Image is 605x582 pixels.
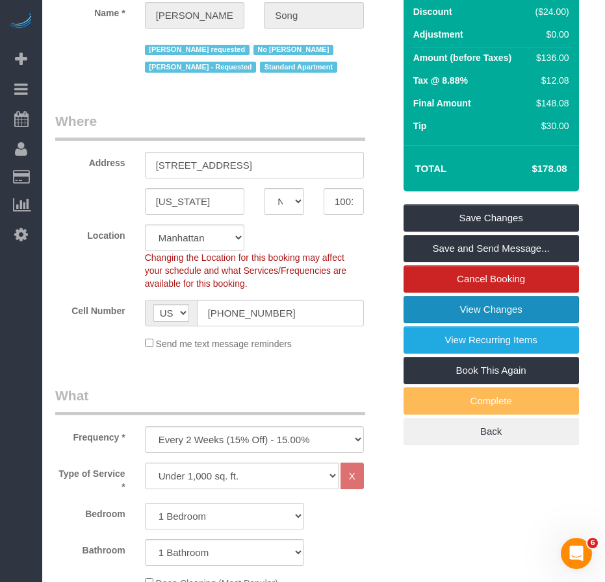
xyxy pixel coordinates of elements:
[530,28,569,41] div: $0.00
[530,5,569,18] div: ($24.00)
[404,265,579,293] a: Cancel Booking
[197,300,364,326] input: Cell Number
[413,51,511,64] label: Amount (before Taxes)
[530,119,569,132] div: $30.00
[493,164,567,175] h4: $178.08
[45,539,135,557] label: Bathroom
[55,386,365,415] legend: What
[264,2,364,29] input: Last Name
[530,97,569,110] div: $148.08
[404,326,579,354] a: View Recurring Items
[404,204,579,232] a: Save Changes
[45,152,135,169] label: Address
[561,538,592,569] iframe: Intercom live chat
[404,418,579,445] a: Back
[413,28,463,41] label: Adjustment
[45,463,135,493] label: Type of Service *
[145,188,245,215] input: City
[413,74,468,87] label: Tax @ 8.88%
[156,339,292,349] span: Send me text message reminders
[45,2,135,19] label: Name *
[145,45,250,55] span: [PERSON_NAME] requested
[260,62,337,72] span: Standard Apartment
[413,97,471,110] label: Final Amount
[404,235,579,262] a: Save and Send Message...
[415,163,447,174] strong: Total
[530,51,569,64] div: $136.00
[145,2,245,29] input: First Name
[413,119,427,132] label: Tip
[324,188,364,215] input: Zip Code
[413,5,452,18] label: Discount
[404,357,579,384] a: Book This Again
[145,62,256,72] span: [PERSON_NAME] - Requested
[45,426,135,444] label: Frequency *
[530,74,569,87] div: $12.08
[45,300,135,317] label: Cell Number
[404,296,579,323] a: View Changes
[253,45,333,55] span: No [PERSON_NAME]
[55,112,365,141] legend: Where
[45,503,135,520] label: Bedroom
[45,224,135,242] label: Location
[587,538,598,548] span: 6
[145,252,347,289] span: Changing the Location for this booking may affect your schedule and what Services/Frequencies are...
[8,13,34,31] img: Automaid Logo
